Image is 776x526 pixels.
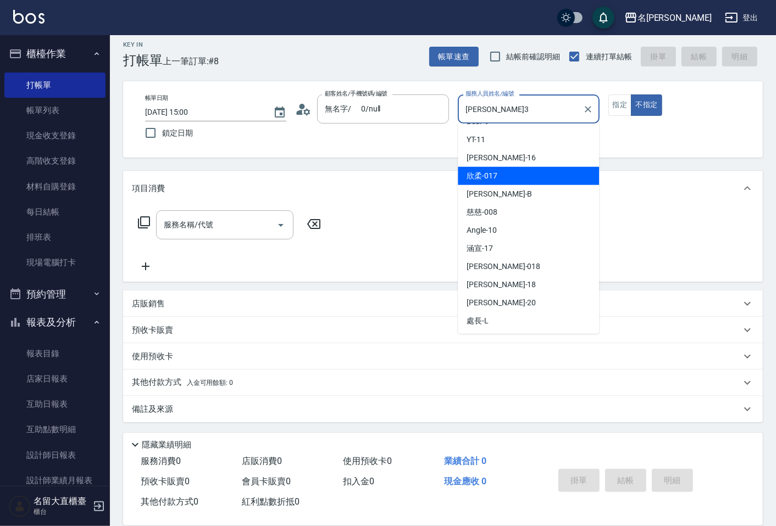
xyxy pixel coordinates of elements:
span: 扣入金 0 [343,476,374,486]
span: YT -11 [467,134,485,146]
div: 預收卡販賣 [123,317,763,343]
p: 備註及來源 [132,404,173,415]
button: Choose date, selected date is 2025-10-14 [267,99,293,126]
p: 使用預收卡 [132,351,173,362]
a: 店家日報表 [4,366,106,391]
a: 帳單列表 [4,98,106,123]
span: [PERSON_NAME] -B [467,188,532,200]
img: Person [9,495,31,517]
span: 涵宣 -17 [467,243,493,254]
span: 上一筆訂單:#8 [163,54,219,68]
p: 其他付款方式 [132,377,233,389]
span: 現金應收 0 [444,476,486,486]
span: 預收卡販賣 0 [141,476,190,486]
div: 使用預收卡 [123,343,763,370]
div: 店販銷售 [123,290,763,317]
p: 預收卡販賣 [132,324,173,336]
a: 互助日報表 [4,391,106,417]
span: 連續打單結帳 [586,51,632,63]
p: 項目消費 [132,183,165,194]
span: [PERSON_NAME] -18 [467,279,536,290]
label: 帳單日期 [145,94,168,102]
a: 打帳單 [4,72,106,98]
h3: 打帳單 [123,53,163,68]
button: 預約管理 [4,280,106,309]
div: 其他付款方式入金可用餘額: 0 [123,370,763,396]
span: 鎖定日期 [162,127,193,139]
span: 使用預收卡 0 [343,456,392,466]
span: Bear -9 [467,116,489,127]
button: 名[PERSON_NAME] [620,7,716,29]
span: [PERSON_NAME] -20 [467,297,536,309]
button: 帳單速查 [429,47,479,67]
span: 處長 -L [467,315,489,327]
a: 每日結帳 [4,199,106,225]
a: 高階收支登錄 [4,148,106,174]
a: 材料自購登錄 [4,174,106,199]
button: Clear [580,102,596,117]
button: 報表及分析 [4,308,106,337]
span: 服務消費 0 [141,456,181,466]
button: Open [272,216,290,234]
h5: 名留大直櫃臺 [34,496,90,507]
span: 業績合計 0 [444,456,486,466]
a: 排班表 [4,225,106,250]
a: 現場電腦打卡 [4,250,106,275]
label: 顧客姓名/手機號碼/編號 [325,89,387,98]
p: 店販銷售 [132,298,165,310]
button: 不指定 [631,94,662,116]
p: 隱藏業績明細 [142,439,191,451]
div: 名[PERSON_NAME] [638,11,712,25]
a: 現金收支登錄 [4,123,106,148]
span: Angle -10 [467,225,497,236]
span: 慈慈 -008 [467,206,497,218]
button: 櫃檯作業 [4,40,106,68]
span: 欣柔 -017 [467,170,497,182]
span: 結帳前確認明細 [507,51,561,63]
span: 會員卡販賣 0 [242,476,291,486]
span: 紅利點數折抵 0 [242,496,300,507]
label: 服務人員姓名/編號 [465,89,514,98]
span: [PERSON_NAME] -16 [467,152,536,164]
span: [PERSON_NAME] -018 [467,261,540,272]
a: 設計師日報表 [4,443,106,468]
button: 指定 [608,94,632,116]
p: 櫃台 [34,507,90,517]
span: 其他付款方式 0 [141,496,198,507]
button: save [592,7,614,29]
a: 設計師業績月報表 [4,468,106,493]
div: 備註及來源 [123,396,763,422]
input: YYYY/MM/DD hh:mm [145,103,262,121]
button: 登出 [720,8,763,28]
span: 入金可用餘額: 0 [187,379,234,387]
a: 報表目錄 [4,341,106,366]
span: 店販消費 0 [242,456,282,466]
div: 項目消費 [123,171,763,206]
img: Logo [13,10,45,24]
h2: Key In [123,41,163,48]
a: 互助點數明細 [4,417,106,442]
